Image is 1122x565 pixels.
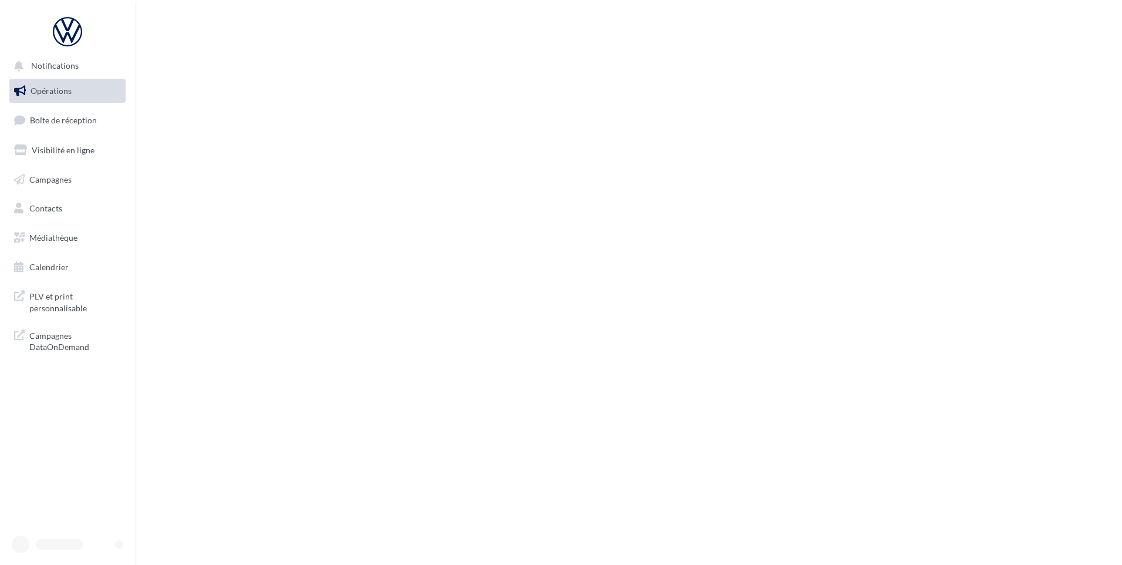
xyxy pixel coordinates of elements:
[7,167,128,192] a: Campagnes
[29,203,62,213] span: Contacts
[29,233,77,243] span: Médiathèque
[7,226,128,250] a: Médiathèque
[29,262,69,272] span: Calendrier
[32,145,94,155] span: Visibilité en ligne
[29,328,121,353] span: Campagnes DataOnDemand
[7,255,128,280] a: Calendrier
[7,284,128,318] a: PLV et print personnalisable
[7,79,128,103] a: Opérations
[31,61,79,71] span: Notifications
[7,107,128,133] a: Boîte de réception
[7,138,128,163] a: Visibilité en ligne
[30,115,97,125] span: Boîte de réception
[31,86,72,96] span: Opérations
[7,323,128,358] a: Campagnes DataOnDemand
[29,174,72,184] span: Campagnes
[29,288,121,314] span: PLV et print personnalisable
[7,196,128,221] a: Contacts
